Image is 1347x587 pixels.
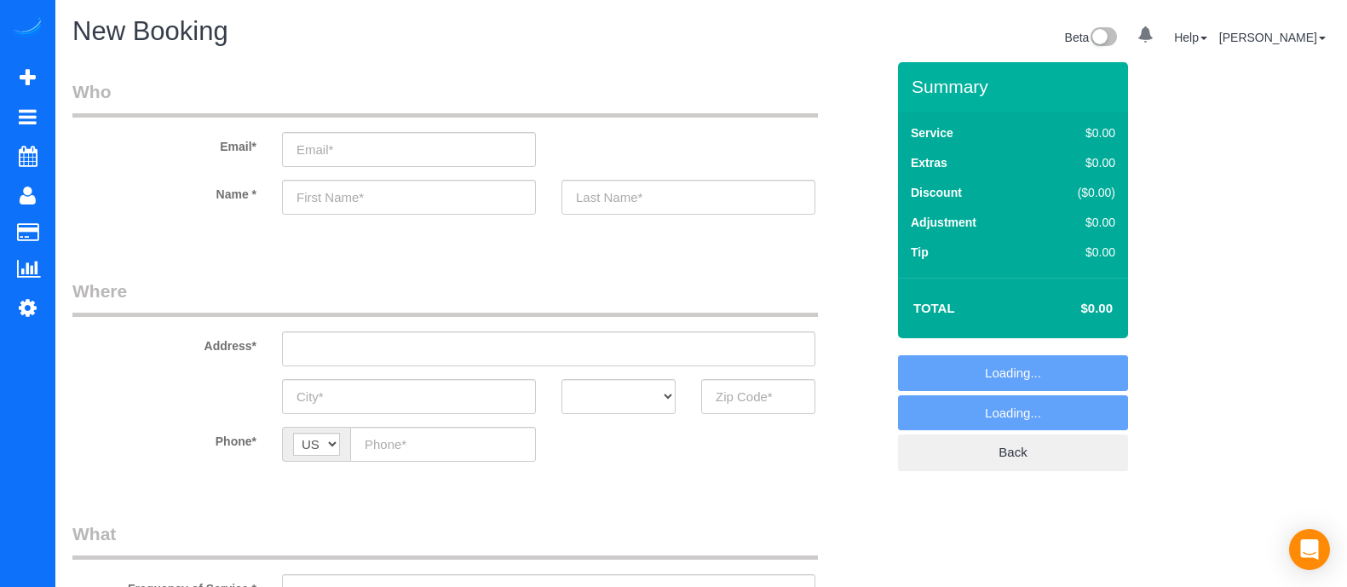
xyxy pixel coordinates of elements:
div: ($0.00) [1042,184,1115,201]
h4: $0.00 [1030,302,1113,316]
label: Address* [60,331,269,354]
div: $0.00 [1042,214,1115,231]
label: Name * [60,180,269,203]
label: Adjustment [911,214,976,231]
label: Service [911,124,953,141]
label: Phone* [60,427,269,450]
div: $0.00 [1042,124,1115,141]
label: Discount [911,184,962,201]
label: Email* [60,132,269,155]
span: New Booking [72,16,228,46]
div: $0.00 [1042,244,1115,261]
legend: Where [72,279,818,317]
h3: Summary [912,77,1120,96]
a: Back [898,434,1128,470]
input: Last Name* [561,180,815,215]
strong: Total [913,301,955,315]
a: Help [1174,31,1207,44]
a: Beta [1065,31,1118,44]
label: Tip [911,244,929,261]
input: Zip Code* [701,379,815,414]
input: Phone* [350,427,536,462]
input: First Name* [282,180,536,215]
label: Extras [911,154,947,171]
div: Open Intercom Messenger [1289,529,1330,570]
a: [PERSON_NAME] [1219,31,1326,44]
input: City* [282,379,536,414]
div: $0.00 [1042,154,1115,171]
input: Email* [282,132,536,167]
img: New interface [1089,27,1117,49]
img: Automaid Logo [10,17,44,41]
legend: What [72,521,818,560]
legend: Who [72,79,818,118]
